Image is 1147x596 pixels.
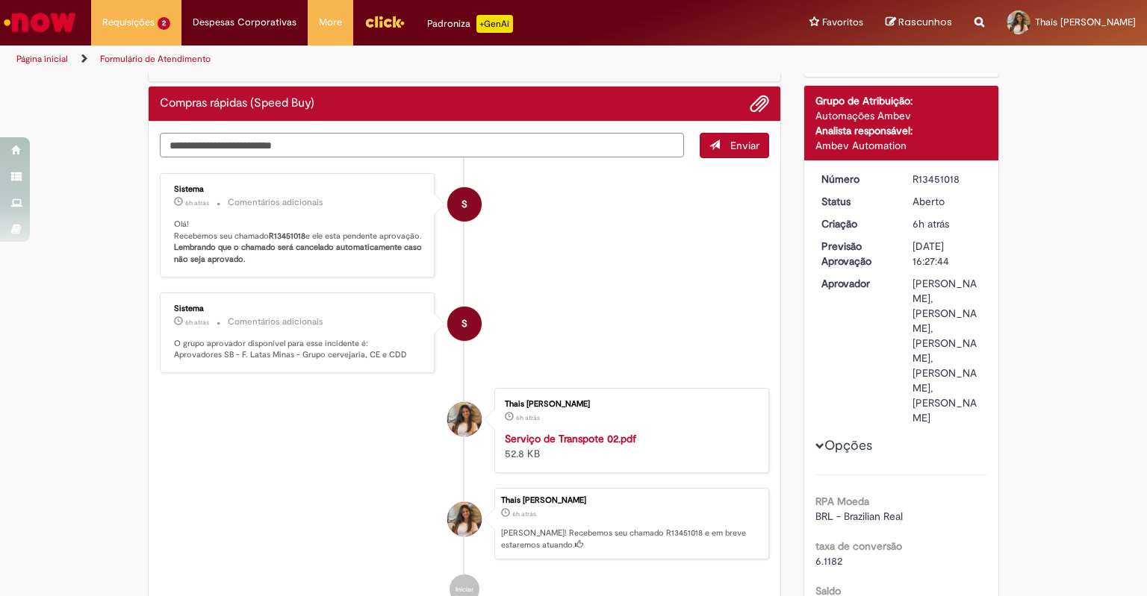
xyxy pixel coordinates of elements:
[427,15,513,33] div: Padroniza
[913,217,949,230] time: 27/08/2025 09:27:44
[185,198,209,207] time: 27/08/2025 09:27:56
[750,94,769,113] button: Adicionar anexos
[516,413,540,422] time: 27/08/2025 09:27:38
[700,133,769,158] button: Enviar
[447,402,482,436] div: Thais Larissa Palma Soares
[815,539,902,553] b: taxa de conversão
[815,123,988,138] div: Analista responsável:
[447,307,482,341] div: System
[1035,16,1136,28] span: Thais [PERSON_NAME]
[810,239,902,269] dt: Previsão Aprovação
[1,7,78,37] img: ServiceNow
[898,15,952,29] span: Rascunhos
[913,239,982,269] div: [DATE] 16:27:44
[319,15,342,30] span: More
[815,495,869,508] b: RPA Moeda
[913,217,949,230] span: 6h atrás
[174,304,423,313] div: Sistema
[512,509,536,518] span: 6h atrás
[228,316,323,328] small: Comentários adicionais
[822,15,863,30] span: Favoritos
[501,496,761,505] div: Thais [PERSON_NAME]
[174,185,423,194] div: Sistema
[913,172,982,186] div: R13451018
[364,10,405,33] img: click_logo_yellow_360x200.png
[174,219,423,266] p: Olá! Recebemos seu chamado e ele esta pendente aprovação.
[447,187,482,222] div: System
[16,53,68,65] a: Página inicial
[193,15,296,30] span: Despesas Corporativas
[886,16,952,30] a: Rascunhos
[815,93,988,108] div: Grupo de Atribuição:
[185,318,209,327] span: 6h atrás
[505,432,636,445] a: Serviço de Transpote 02.pdf
[505,431,753,461] div: 52.8 KB
[810,172,902,186] dt: Número
[516,413,540,422] span: 6h atrás
[160,133,684,158] textarea: Digite sua mensagem aqui...
[100,53,211,65] a: Formulário de Atendimento
[269,230,305,242] b: R13451018
[810,194,902,209] dt: Status
[815,509,903,523] span: BRL - Brazilian Real
[185,318,209,327] time: 27/08/2025 09:27:52
[158,17,170,30] span: 2
[913,276,982,425] div: [PERSON_NAME], [PERSON_NAME], [PERSON_NAME], [PERSON_NAME], [PERSON_NAME]
[174,242,424,265] b: Lembrando que o chamado será cancelado automaticamente caso não seja aprovado.
[185,198,209,207] span: 6h atrás
[505,400,753,409] div: Thais [PERSON_NAME]
[160,97,314,110] h2: Compras rápidas (Speed Buy) Histórico de tíquete
[815,554,842,568] span: 6.1182
[810,216,902,231] dt: Criação
[447,502,482,536] div: Thais Larissa Palma Soares
[512,509,536,518] time: 27/08/2025 09:27:44
[102,15,155,30] span: Requisições
[815,138,988,153] div: Ambev Automation
[174,338,423,361] p: O grupo aprovador disponível para esse incidente é: Aprovadores SB - F. Latas Minas - Grupo cerve...
[461,306,467,342] span: S
[815,108,988,123] div: Automações Ambev
[11,46,753,73] ul: Trilhas de página
[501,527,761,550] p: [PERSON_NAME]! Recebemos seu chamado R13451018 e em breve estaremos atuando.
[810,276,902,291] dt: Aprovador
[461,186,467,222] span: S
[913,216,982,231] div: 27/08/2025 09:27:44
[476,15,513,33] p: +GenAi
[730,139,759,152] span: Enviar
[228,196,323,209] small: Comentários adicionais
[160,488,769,559] li: Thais Larissa Palma Soares
[913,194,982,209] div: Aberto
